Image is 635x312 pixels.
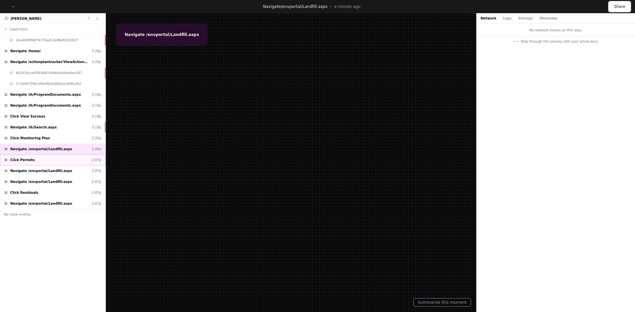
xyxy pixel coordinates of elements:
span: Navigate /ih/Search.aspx [10,125,57,130]
div: 3:19p [92,114,101,119]
button: Storage [518,16,533,21]
span: Navigate /ih/ProgramDocuments.aspx [10,103,81,108]
span: Navigate [263,4,281,9]
span: No more events. [4,212,31,217]
span: Navigate /envportal/Landfill.aspx [10,201,72,206]
div: 2:07p [92,157,101,162]
span: Click Monitoring Plan [10,136,50,141]
a: [PERSON_NAME] [11,17,41,20]
div: 3:26p [92,49,101,53]
div: 2:06p [92,147,101,152]
span: 173d40709e194ef4b3e96d2ac606c062 [16,81,81,86]
div: 2:07p [92,168,101,173]
div: 2:07p [92,190,101,195]
span: Step through the journey with your arrow keys. [521,39,599,44]
div: 3:20p [92,136,101,141]
span: Click Residuals [10,190,38,195]
span: Navigate /actionplantracker/ViewActionPlan.aspx [10,59,89,64]
span: Navigate /envportal/Landfill.aspx [10,168,72,173]
button: Share [608,1,631,12]
div: 3:19p [92,125,101,130]
span: Navigate /ih/ProgramDocuments.aspx [10,92,81,97]
button: Network [481,16,496,21]
span: Navigate /envportal/Landfill.aspx [10,179,72,184]
img: 10.svg [5,17,9,21]
div: 3:19p [92,103,101,108]
span: /envportal/Landfill.aspx [281,4,327,9]
div: 3:19p [92,92,101,97]
div: 2:07p [92,201,101,206]
span: Navigate /envportal/Landfill.aspx [10,147,72,152]
div: 3:29p [92,59,101,64]
div: 2:07p [92,179,101,184]
span: Navigate /home/ [10,49,41,53]
button: Metadata [539,16,557,21]
span: 1ba460ff08f74770a812af8df015d527 [16,38,78,43]
span: Click Permits [10,157,35,162]
span: Click View Surveys [10,114,45,119]
span: 601416cca0564d87a04b5a4dea4ae267 [16,70,82,75]
div: No network events on this step. [477,24,635,37]
button: Summarize this moment [413,298,471,307]
p: a minute ago [334,4,360,9]
span: Load more [10,27,27,32]
button: Logs [503,16,512,21]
